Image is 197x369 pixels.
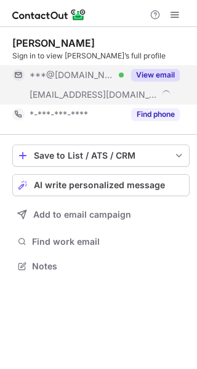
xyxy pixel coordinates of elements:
[32,261,185,272] span: Notes
[30,69,115,81] span: ***@[DOMAIN_NAME]
[131,108,180,121] button: Reveal Button
[12,50,190,61] div: Sign in to view [PERSON_NAME]’s full profile
[12,145,190,167] button: save-profile-one-click
[30,89,158,100] span: [EMAIL_ADDRESS][DOMAIN_NAME]
[32,236,185,247] span: Find work email
[12,37,95,49] div: [PERSON_NAME]
[12,204,190,226] button: Add to email campaign
[131,69,180,81] button: Reveal Button
[34,151,168,161] div: Save to List / ATS / CRM
[12,233,190,250] button: Find work email
[12,174,190,196] button: AI write personalized message
[34,180,165,190] span: AI write personalized message
[33,210,131,220] span: Add to email campaign
[12,258,190,275] button: Notes
[12,7,86,22] img: ContactOut v5.3.10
